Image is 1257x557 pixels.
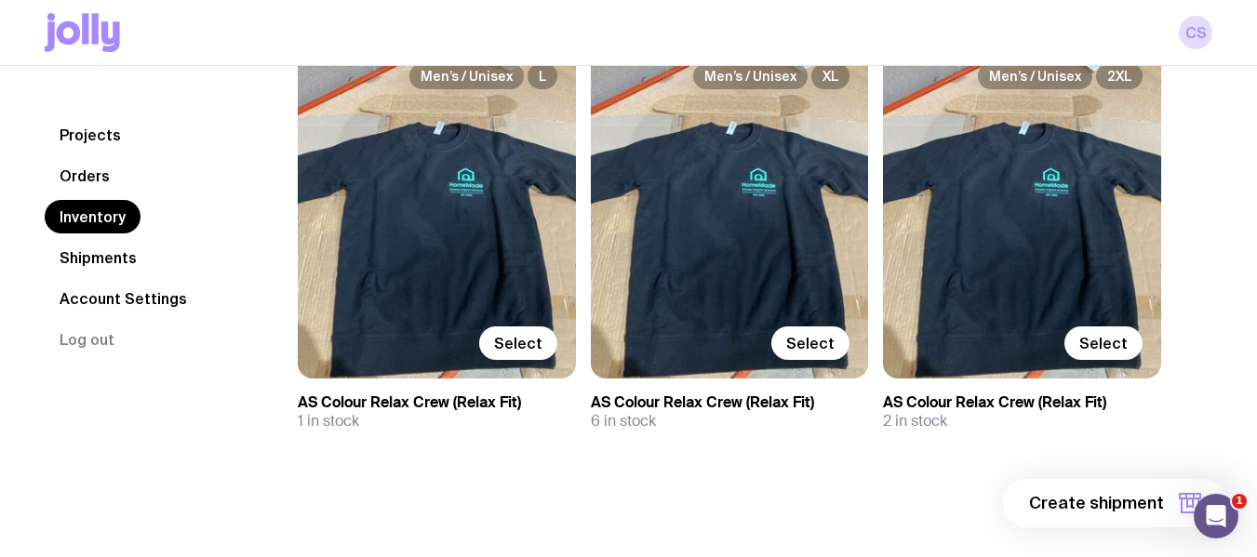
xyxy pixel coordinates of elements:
span: Select [1079,334,1128,352]
button: Log out [45,323,129,356]
span: Men’s / Unisex [978,63,1092,89]
button: Create shipment [1003,479,1227,527]
h3: AS Colour Relax Crew (Relax Fit) [591,393,869,412]
span: 1 in stock [298,412,359,431]
a: Inventory [45,200,140,233]
iframe: Intercom live chat [1194,494,1238,538]
span: 1 [1232,494,1247,509]
a: Orders [45,159,125,192]
span: 2 in stock [883,412,947,431]
a: Shipments [45,241,152,274]
a: Projects [45,118,136,152]
span: Select [494,334,542,352]
span: Men’s / Unisex [409,63,524,89]
span: Men’s / Unisex [693,63,808,89]
span: L [528,63,557,89]
a: Account Settings [45,282,202,315]
h3: AS Colour Relax Crew (Relax Fit) [298,393,576,412]
span: 6 in stock [591,412,656,431]
span: 2XL [1096,63,1143,89]
a: CS [1179,16,1212,49]
span: XL [811,63,849,89]
h3: AS Colour Relax Crew (Relax Fit) [883,393,1161,412]
span: Create shipment [1029,492,1164,514]
span: Select [786,334,835,352]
